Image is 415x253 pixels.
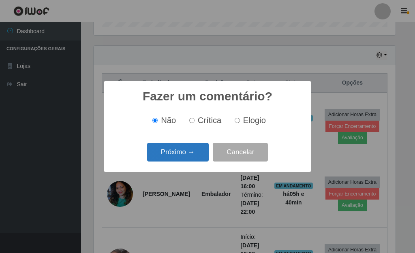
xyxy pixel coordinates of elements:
[152,118,158,123] input: Não
[235,118,240,123] input: Elogio
[147,143,209,162] button: Próximo →
[189,118,195,123] input: Crítica
[213,143,268,162] button: Cancelar
[198,116,222,125] span: Crítica
[243,116,266,125] span: Elogio
[161,116,176,125] span: Não
[143,89,272,104] h2: Fazer um comentário?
